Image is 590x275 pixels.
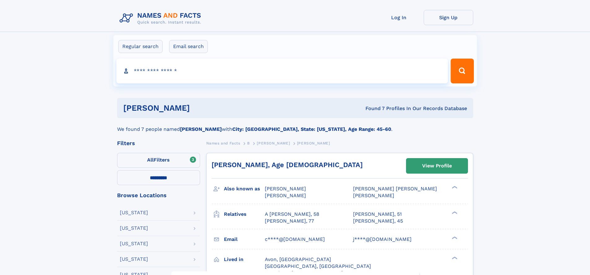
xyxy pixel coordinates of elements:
[451,59,474,83] button: Search Button
[247,141,250,145] span: B
[120,210,148,215] div: [US_STATE]
[116,59,448,83] input: search input
[297,141,330,145] span: [PERSON_NAME]
[224,184,265,194] h3: Also known as
[117,153,200,168] label: Filters
[450,211,458,215] div: ❯
[212,161,363,169] a: [PERSON_NAME], Age [DEMOGRAPHIC_DATA]
[353,193,394,198] span: [PERSON_NAME]
[180,126,222,132] b: [PERSON_NAME]
[117,140,200,146] div: Filters
[278,105,467,112] div: Found 7 Profiles In Our Records Database
[450,185,458,189] div: ❯
[353,186,437,192] span: [PERSON_NAME] [PERSON_NAME]
[265,193,306,198] span: [PERSON_NAME]
[257,139,290,147] a: [PERSON_NAME]
[265,256,331,262] span: Avon, [GEOGRAPHIC_DATA]
[117,118,473,133] div: We found 7 people named with .
[117,193,200,198] div: Browse Locations
[374,10,424,25] a: Log In
[120,226,148,231] div: [US_STATE]
[422,159,452,173] div: View Profile
[224,234,265,245] h3: Email
[406,158,468,173] a: View Profile
[224,254,265,265] h3: Lived in
[224,209,265,220] h3: Relatives
[118,40,163,53] label: Regular search
[169,40,208,53] label: Email search
[123,104,278,112] h1: [PERSON_NAME]
[353,218,403,224] a: [PERSON_NAME], 45
[206,139,240,147] a: Names and Facts
[120,241,148,246] div: [US_STATE]
[450,236,458,240] div: ❯
[257,141,290,145] span: [PERSON_NAME]
[120,257,148,262] div: [US_STATE]
[450,256,458,260] div: ❯
[265,186,306,192] span: [PERSON_NAME]
[265,211,319,218] a: A [PERSON_NAME], 58
[265,218,314,224] a: [PERSON_NAME], 77
[147,157,154,163] span: All
[247,139,250,147] a: B
[117,10,206,27] img: Logo Names and Facts
[353,211,402,218] a: [PERSON_NAME], 51
[232,126,391,132] b: City: [GEOGRAPHIC_DATA], State: [US_STATE], Age Range: 45-60
[265,263,371,269] span: [GEOGRAPHIC_DATA], [GEOGRAPHIC_DATA]
[424,10,473,25] a: Sign Up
